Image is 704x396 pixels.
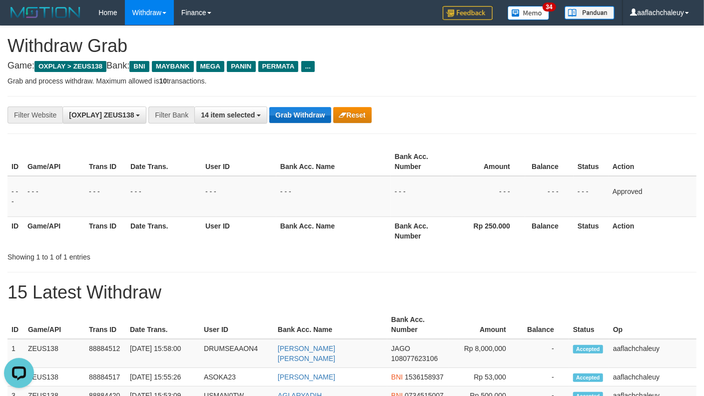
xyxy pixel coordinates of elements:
[7,36,697,56] h1: Withdraw Grab
[34,61,106,72] span: OXPLAY > ZEUS138
[391,147,452,176] th: Bank Acc. Number
[452,147,525,176] th: Amount
[574,147,609,176] th: Status
[301,61,315,72] span: ...
[7,216,23,245] th: ID
[525,176,574,217] td: - - -
[126,147,201,176] th: Date Trans.
[573,373,603,382] span: Accepted
[7,147,23,176] th: ID
[543,2,556,11] span: 34
[126,176,201,217] td: - - -
[521,310,569,339] th: Balance
[609,216,697,245] th: Action
[565,6,615,19] img: panduan.png
[574,216,609,245] th: Status
[201,111,255,119] span: 14 item selected
[609,310,697,339] th: Op
[391,354,438,362] span: Copy 108077623106 to clipboard
[449,339,521,368] td: Rp 8,000,000
[201,147,276,176] th: User ID
[85,310,126,339] th: Trans ID
[7,282,697,302] h1: 15 Latest Withdraw
[7,106,62,123] div: Filter Website
[7,339,24,368] td: 1
[200,368,274,386] td: ASOKA23
[196,61,225,72] span: MEGA
[24,310,85,339] th: Game/API
[7,5,83,20] img: MOTION_logo.png
[405,373,444,381] span: Copy 1536158937 to clipboard
[200,339,274,368] td: DRUMSEAAON4
[23,147,85,176] th: Game/API
[24,368,85,386] td: ZEUS138
[274,310,387,339] th: Bank Acc. Name
[258,61,299,72] span: PERMATA
[4,4,34,34] button: Open LiveChat chat widget
[152,61,194,72] span: MAYBANK
[333,107,372,123] button: Reset
[24,339,85,368] td: ZEUS138
[276,147,391,176] th: Bank Acc. Name
[7,310,24,339] th: ID
[609,339,697,368] td: aaflachchaleuy
[7,76,697,86] p: Grab and process withdraw. Maximum allowed is transactions.
[7,176,23,217] td: - - -
[278,344,335,362] a: [PERSON_NAME] [PERSON_NAME]
[387,310,449,339] th: Bank Acc. Number
[7,61,697,71] h4: Game: Bank:
[569,310,609,339] th: Status
[269,107,331,123] button: Grab Withdraw
[62,106,146,123] button: [OXPLAY] ZEUS138
[452,176,525,217] td: - - -
[276,216,391,245] th: Bank Acc. Name
[525,147,574,176] th: Balance
[227,61,255,72] span: PANIN
[276,176,391,217] td: - - -
[201,176,276,217] td: - - -
[525,216,574,245] th: Balance
[609,176,697,217] td: Approved
[609,147,697,176] th: Action
[159,77,167,85] strong: 10
[609,368,697,386] td: aaflachchaleuy
[443,6,493,20] img: Feedback.jpg
[126,368,200,386] td: [DATE] 15:55:26
[278,373,335,381] a: [PERSON_NAME]
[23,176,85,217] td: - - -
[85,176,126,217] td: - - -
[200,310,274,339] th: User ID
[85,368,126,386] td: 88884517
[85,147,126,176] th: Trans ID
[126,339,200,368] td: [DATE] 15:58:00
[508,6,550,20] img: Button%20Memo.svg
[69,111,134,119] span: [OXPLAY] ZEUS138
[573,345,603,353] span: Accepted
[148,106,194,123] div: Filter Bank
[521,339,569,368] td: -
[449,368,521,386] td: Rp 53,000
[129,61,149,72] span: BNI
[126,310,200,339] th: Date Trans.
[201,216,276,245] th: User ID
[126,216,201,245] th: Date Trans.
[23,216,85,245] th: Game/API
[194,106,267,123] button: 14 item selected
[391,176,452,217] td: - - -
[452,216,525,245] th: Rp 250.000
[391,344,410,352] span: JAGO
[449,310,521,339] th: Amount
[391,216,452,245] th: Bank Acc. Number
[85,339,126,368] td: 88884512
[391,373,403,381] span: BNI
[574,176,609,217] td: - - -
[85,216,126,245] th: Trans ID
[7,248,286,262] div: Showing 1 to 1 of 1 entries
[521,368,569,386] td: -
